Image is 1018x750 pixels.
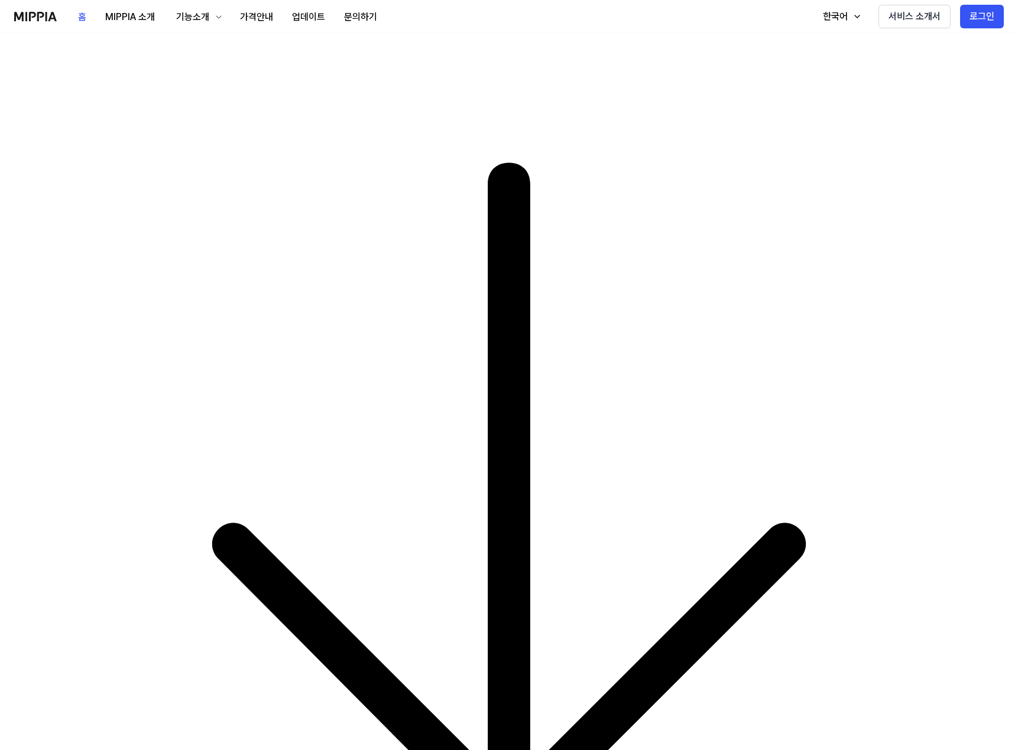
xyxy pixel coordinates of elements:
button: 서비스 소개서 [878,5,951,28]
img: logo [14,12,57,21]
button: 업데이트 [283,5,335,29]
button: MIPPIA 소개 [96,5,164,29]
button: 기능소개 [164,5,231,29]
div: 기능소개 [174,10,212,24]
a: 홈 [69,1,96,33]
button: 한국어 [811,5,869,28]
a: 업데이트 [283,1,335,33]
button: 문의하기 [335,5,387,29]
button: 로그인 [960,5,1004,28]
div: 한국어 [821,9,850,24]
button: 홈 [69,5,96,29]
button: 가격안내 [231,5,283,29]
